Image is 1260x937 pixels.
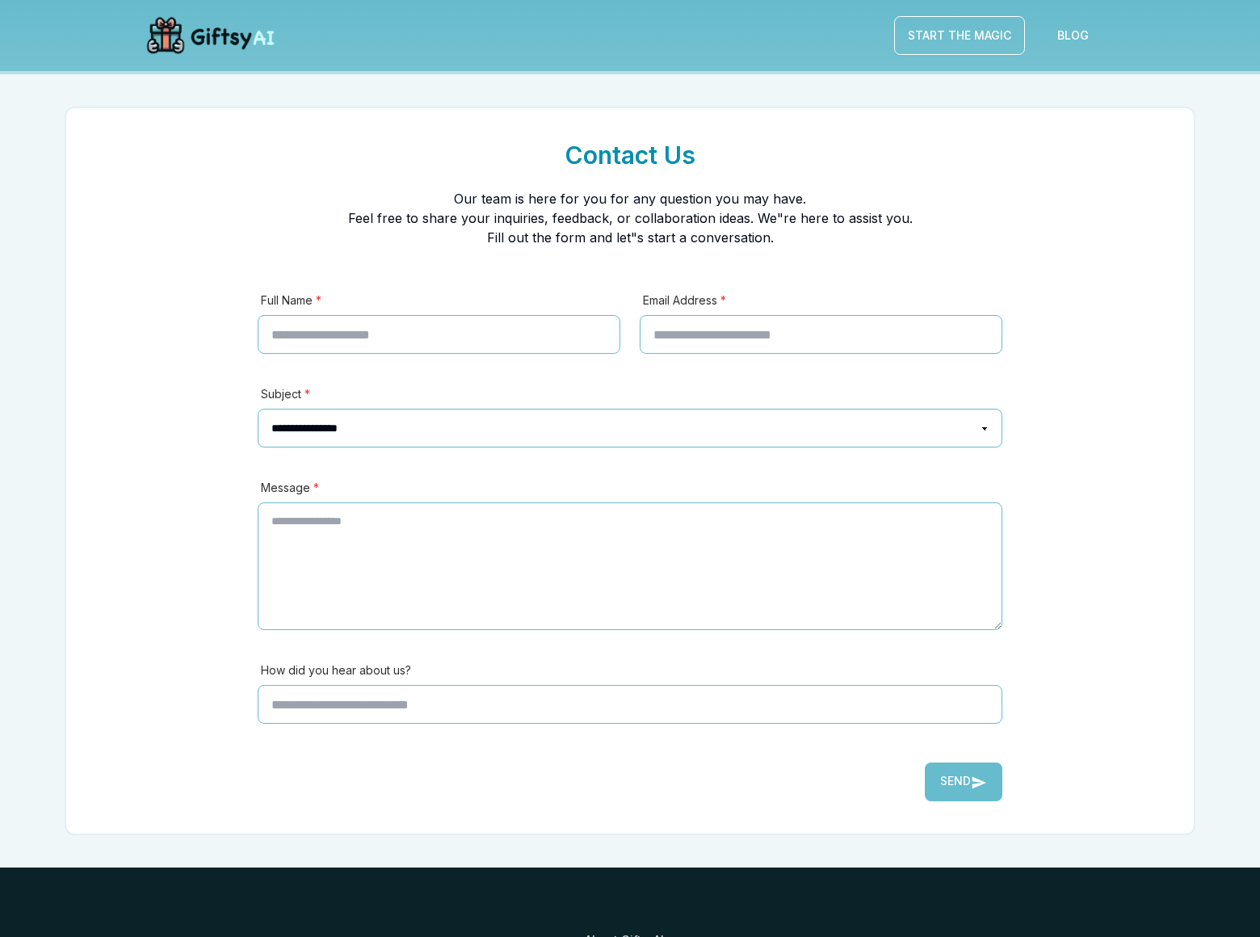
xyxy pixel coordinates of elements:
[261,480,319,496] label: Message
[640,315,1002,354] input: Email Address *
[261,386,310,402] label: Subject
[258,502,1002,630] textarea: Message *
[1044,16,1102,55] a: Blog
[261,292,321,309] label: Full Name
[258,409,1002,447] select: Subject *
[261,662,411,679] label: How did you hear about us?
[643,292,726,309] label: Email Address
[565,141,695,170] h1: Contact Us
[258,685,1002,724] input: How did you hear about us?
[348,228,913,247] p: Fill out the form and let"s start a conversation.
[348,189,913,208] p: Our team is here for you for any question you may have.
[348,208,913,228] p: Feel free to share your inquiries, feedback, or collaboration ideas. We"re here to assist you.
[925,763,1002,801] button: Send
[894,16,1025,55] a: Start The Magic
[258,315,620,354] input: Full Name *
[139,10,281,61] img: GiftsyAI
